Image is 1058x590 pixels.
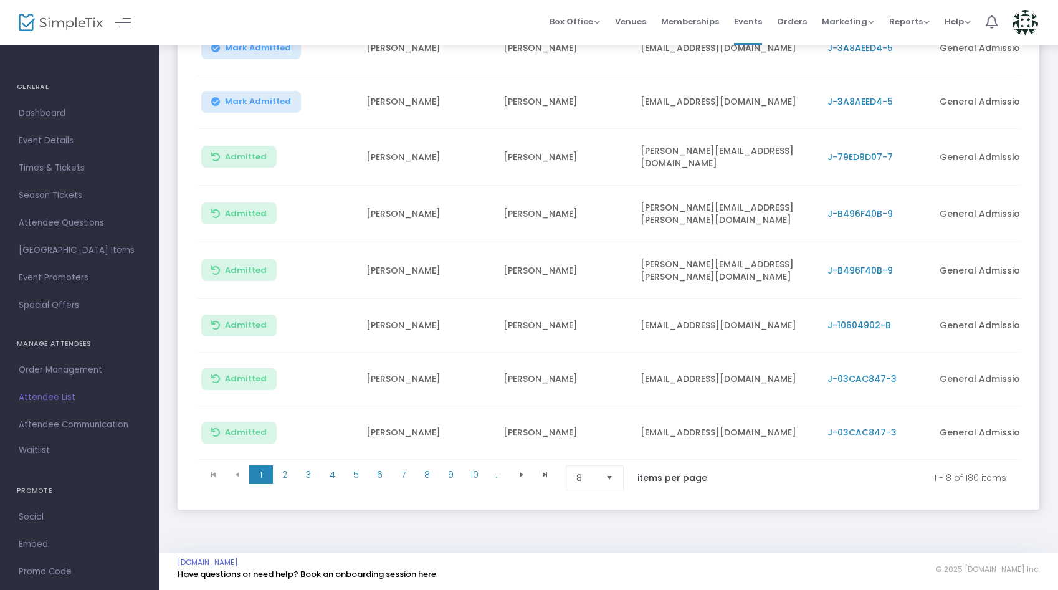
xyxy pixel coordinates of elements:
kendo-pager-info: 1 - 8 of 180 items [733,465,1006,490]
button: Admitted [201,259,277,281]
label: items per page [637,472,707,484]
span: Page 4 [320,465,344,484]
span: Mark Admitted [225,97,291,107]
td: [PERSON_NAME] [496,406,633,460]
span: Marketing [822,16,874,27]
span: Reports [889,16,930,27]
span: J-03CAC847-3 [827,426,897,439]
span: Special Offers [19,297,140,313]
span: Page 9 [439,465,462,484]
span: Admitted [225,152,267,162]
td: [PERSON_NAME] [496,129,633,186]
td: [PERSON_NAME] [496,22,633,75]
span: Venues [615,6,646,37]
span: Page 1 [249,465,273,484]
span: Attendee Questions [19,215,140,231]
td: [PERSON_NAME][EMAIL_ADDRESS][PERSON_NAME][DOMAIN_NAME] [633,186,820,242]
button: Mark Admitted [201,91,301,113]
span: Go to the next page [510,465,533,484]
h4: PROMOTE [17,478,142,503]
span: Admitted [225,374,267,384]
td: [EMAIL_ADDRESS][DOMAIN_NAME] [633,406,820,460]
span: Box Office [550,16,600,27]
button: Admitted [201,422,277,444]
a: Have questions or need help? Book an onboarding session here [178,568,436,580]
td: [PERSON_NAME] [496,353,633,406]
button: Admitted [201,202,277,224]
button: Mark Admitted [201,37,301,59]
span: Admitted [225,427,267,437]
span: [GEOGRAPHIC_DATA] Items [19,242,140,259]
td: [PERSON_NAME] [359,186,496,242]
td: [PERSON_NAME] [359,299,496,353]
button: Admitted [201,315,277,336]
span: Event Details [19,133,140,149]
h4: GENERAL [17,75,142,100]
span: Memberships [661,6,719,37]
td: [EMAIL_ADDRESS][DOMAIN_NAME] [633,22,820,75]
a: [DOMAIN_NAME] [178,558,238,568]
span: Attendee List [19,389,140,406]
button: Admitted [201,146,277,168]
span: Event Promoters [19,270,140,286]
span: J-10604902-B [827,319,891,331]
span: Times & Tickets [19,160,140,176]
span: Go to the next page [517,470,527,480]
span: 8 [576,472,596,484]
span: J-3A8AEED4-5 [827,95,893,108]
span: J-B496F40B-9 [827,207,893,220]
span: Promo Code [19,564,140,580]
span: Page 8 [415,465,439,484]
span: Mark Admitted [225,43,291,53]
span: Go to the last page [533,465,557,484]
span: Go to the last page [540,470,550,480]
td: [EMAIL_ADDRESS][DOMAIN_NAME] [633,299,820,353]
button: Admitted [201,368,277,390]
td: [PERSON_NAME] [359,242,496,299]
span: J-79ED9D07-7 [827,151,893,163]
span: J-B496F40B-9 [827,264,893,277]
td: [PERSON_NAME] [496,75,633,129]
span: © 2025 [DOMAIN_NAME] Inc. [936,564,1039,574]
td: [PERSON_NAME][EMAIL_ADDRESS][PERSON_NAME][DOMAIN_NAME] [633,242,820,299]
span: Help [945,16,971,27]
h4: MANAGE ATTENDEES [17,331,142,356]
span: Page 10 [462,465,486,484]
span: Order Management [19,362,140,378]
span: Orders [777,6,807,37]
span: Page 11 [486,465,510,484]
span: J-03CAC847-3 [827,373,897,385]
td: [PERSON_NAME][EMAIL_ADDRESS][DOMAIN_NAME] [633,129,820,186]
span: Waitlist [19,444,50,457]
td: [PERSON_NAME] [359,75,496,129]
td: [EMAIL_ADDRESS][DOMAIN_NAME] [633,353,820,406]
td: [EMAIL_ADDRESS][DOMAIN_NAME] [633,75,820,129]
span: Social [19,509,140,525]
span: Page 6 [368,465,391,484]
span: Admitted [225,265,267,275]
span: J-3A8AEED4-5 [827,42,893,54]
span: Dashboard [19,105,140,121]
span: Page 7 [391,465,415,484]
button: Select [601,466,618,490]
td: [PERSON_NAME] [496,242,633,299]
span: Season Tickets [19,188,140,204]
span: Embed [19,536,140,553]
span: Page 3 [297,465,320,484]
span: Page 2 [273,465,297,484]
span: Admitted [225,320,267,330]
span: Events [734,6,762,37]
span: Admitted [225,209,267,219]
span: Attendee Communication [19,417,140,433]
td: [PERSON_NAME] [496,299,633,353]
td: [PERSON_NAME] [359,129,496,186]
td: [PERSON_NAME] [359,406,496,460]
td: [PERSON_NAME] [359,22,496,75]
td: [PERSON_NAME] [359,353,496,406]
span: Page 5 [344,465,368,484]
td: [PERSON_NAME] [496,186,633,242]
